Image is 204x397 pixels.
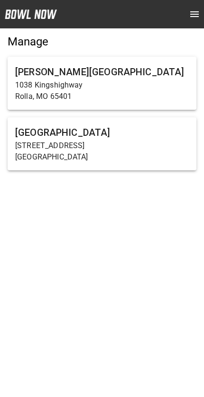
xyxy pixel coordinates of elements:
h5: Manage [8,34,196,49]
button: open drawer [185,5,204,24]
img: logo [5,9,57,19]
h6: [GEOGRAPHIC_DATA] [15,125,189,140]
p: 1038 Kingshighway [15,79,189,91]
p: [GEOGRAPHIC_DATA] [15,151,189,163]
p: Rolla, MO 65401 [15,91,189,102]
p: [STREET_ADDRESS] [15,140,189,151]
h6: [PERSON_NAME][GEOGRAPHIC_DATA] [15,64,189,79]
